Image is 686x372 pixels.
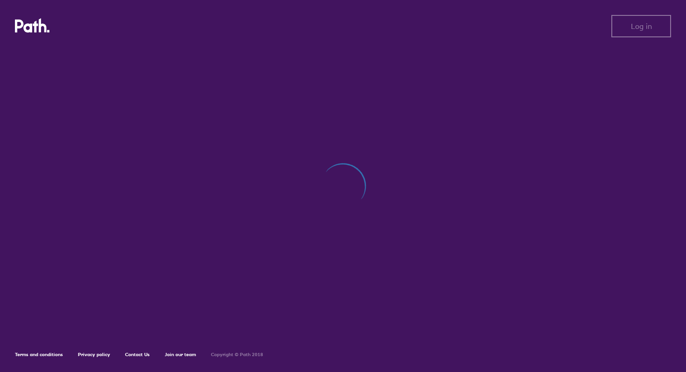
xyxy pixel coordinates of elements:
[125,351,150,358] a: Contact Us
[78,351,110,358] a: Privacy policy
[631,22,652,30] span: Log in
[611,15,671,37] button: Log in
[211,352,263,358] h6: Copyright © Path 2018
[165,351,196,358] a: Join our team
[15,351,63,358] a: Terms and conditions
